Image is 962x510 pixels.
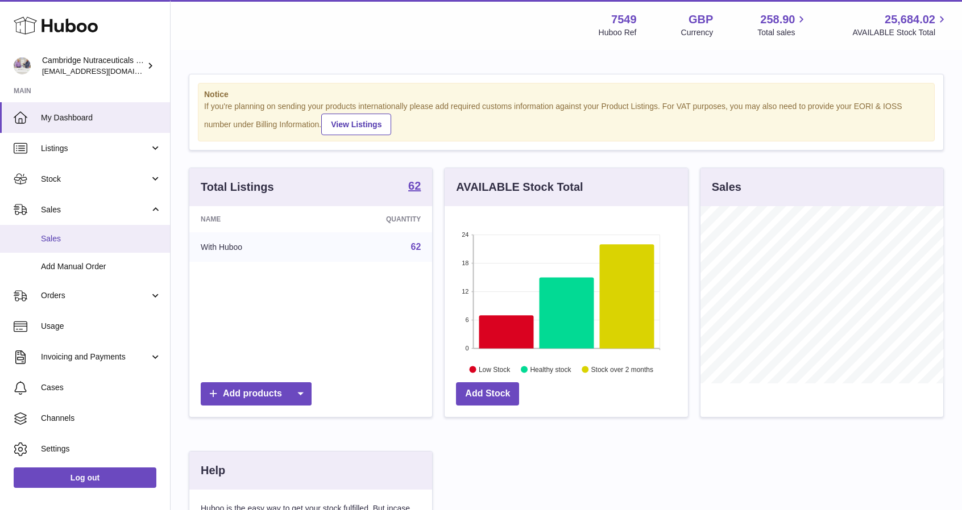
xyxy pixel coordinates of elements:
[456,179,583,195] h3: AVAILABLE Stock Total
[201,179,274,195] h3: Total Listings
[201,463,225,478] h3: Help
[852,12,948,38] a: 25,684.02 AVAILABLE Stock Total
[411,242,421,252] a: 62
[204,89,928,100] strong: Notice
[599,27,637,38] div: Huboo Ref
[466,345,469,352] text: 0
[757,12,808,38] a: 258.90 Total sales
[189,232,317,262] td: With Huboo
[41,413,161,424] span: Channels
[712,179,741,195] h3: Sales
[317,206,432,232] th: Quantity
[41,352,150,362] span: Invoicing and Payments
[42,55,144,77] div: Cambridge Nutraceuticals Ltd
[456,382,519,406] a: Add Stock
[41,204,150,215] span: Sales
[760,12,795,27] span: 258.90
[408,180,421,194] a: 62
[408,180,421,191] strong: 62
[14,467,156,488] a: Log out
[681,27,714,38] div: Currency
[689,12,713,27] strong: GBP
[41,233,161,244] span: Sales
[42,66,167,76] span: [EMAIL_ADDRESS][DOMAIN_NAME]
[885,12,935,27] span: 25,684.02
[757,27,808,38] span: Total sales
[41,261,161,272] span: Add Manual Order
[591,365,653,373] text: Stock over 2 months
[479,365,511,373] text: Low Stock
[462,288,469,295] text: 12
[41,112,161,123] span: My Dashboard
[41,143,150,154] span: Listings
[41,290,150,301] span: Orders
[462,260,469,266] text: 18
[611,12,637,27] strong: 7549
[41,382,161,393] span: Cases
[852,27,948,38] span: AVAILABLE Stock Total
[530,365,572,373] text: Healthy stock
[466,316,469,323] text: 6
[41,444,161,454] span: Settings
[41,174,150,185] span: Stock
[189,206,317,232] th: Name
[204,101,928,135] div: If you're planning on sending your products internationally please add required customs informati...
[14,57,31,74] img: qvc@camnutra.com
[321,114,391,135] a: View Listings
[462,231,469,238] text: 24
[201,382,312,406] a: Add products
[41,321,161,332] span: Usage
